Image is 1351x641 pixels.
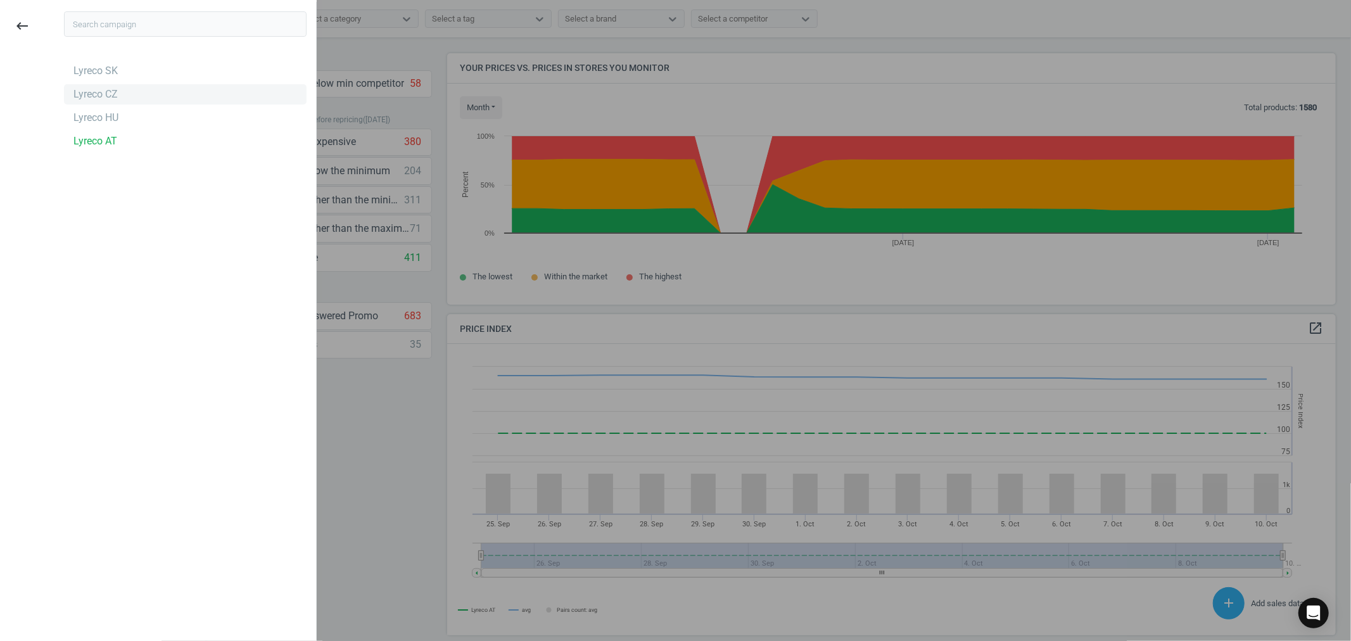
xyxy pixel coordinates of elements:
[73,134,117,148] div: Lyreco AT
[73,64,118,78] div: Lyreco SK
[8,11,37,41] button: keyboard_backspace
[73,87,118,101] div: Lyreco CZ
[64,11,307,37] input: Search campaign
[73,111,118,125] div: Lyreco HU
[15,18,30,34] i: keyboard_backspace
[1298,598,1329,628] div: Open Intercom Messenger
